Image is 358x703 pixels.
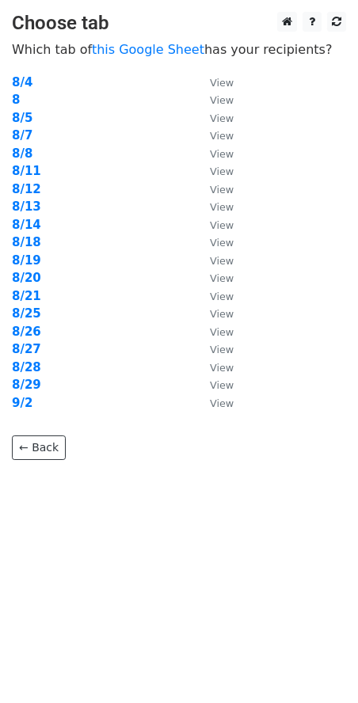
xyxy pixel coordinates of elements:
[194,75,234,89] a: View
[194,93,234,107] a: View
[12,342,41,356] a: 8/27
[194,182,234,196] a: View
[12,360,41,374] a: 8/28
[210,272,234,284] small: View
[12,146,32,161] a: 8/8
[194,128,234,142] a: View
[194,199,234,214] a: View
[194,111,234,125] a: View
[210,77,234,89] small: View
[12,182,41,196] a: 8/12
[194,271,234,285] a: View
[194,146,234,161] a: View
[194,164,234,178] a: View
[210,219,234,231] small: View
[210,308,234,320] small: View
[194,325,234,339] a: View
[194,289,234,303] a: View
[210,184,234,196] small: View
[12,271,41,285] a: 8/20
[12,306,41,321] a: 8/25
[194,235,234,249] a: View
[12,435,66,460] a: ← Back
[194,306,234,321] a: View
[210,344,234,355] small: View
[12,111,32,125] a: 8/5
[92,42,204,57] a: this Google Sheet
[12,289,41,303] a: 8/21
[210,326,234,338] small: View
[194,396,234,410] a: View
[210,291,234,302] small: View
[210,112,234,124] small: View
[12,128,32,142] a: 8/7
[194,378,234,392] a: View
[210,201,234,213] small: View
[12,12,346,35] h3: Choose tab
[210,130,234,142] small: View
[210,237,234,249] small: View
[12,396,32,410] a: 9/2
[194,218,234,232] a: View
[12,218,41,232] a: 8/14
[12,378,41,392] a: 8/29
[210,255,234,267] small: View
[12,93,20,107] a: 8
[210,94,234,106] small: View
[12,75,32,89] a: 8/4
[210,165,234,177] small: View
[12,235,41,249] a: 8/18
[210,379,234,391] small: View
[194,360,234,374] a: View
[12,199,41,214] a: 8/13
[12,325,41,339] a: 8/26
[12,41,346,58] p: Which tab of has your recipients?
[210,397,234,409] small: View
[12,253,41,268] a: 8/19
[210,148,234,160] small: View
[194,253,234,268] a: View
[210,362,234,374] small: View
[194,342,234,356] a: View
[12,164,41,178] a: 8/11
